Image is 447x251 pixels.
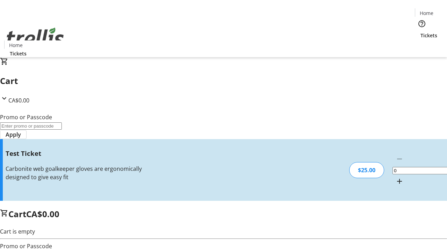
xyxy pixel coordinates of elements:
[4,50,32,57] a: Tickets
[420,32,437,39] span: Tickets
[393,174,406,188] button: Increment by one
[415,17,429,31] button: Help
[6,130,21,139] span: Apply
[420,9,433,17] span: Home
[6,149,158,158] h3: Test Ticket
[5,41,27,49] a: Home
[4,20,66,55] img: Orient E2E Organization XcBwJAKo9D's Logo
[8,97,29,104] span: CA$0.00
[415,39,429,53] button: Cart
[10,50,27,57] span: Tickets
[415,32,443,39] a: Tickets
[415,9,438,17] a: Home
[349,162,384,178] div: $25.00
[26,208,59,220] span: CA$0.00
[9,41,23,49] span: Home
[6,165,158,181] div: Carbonite web goalkeeper gloves are ergonomically designed to give easy fit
